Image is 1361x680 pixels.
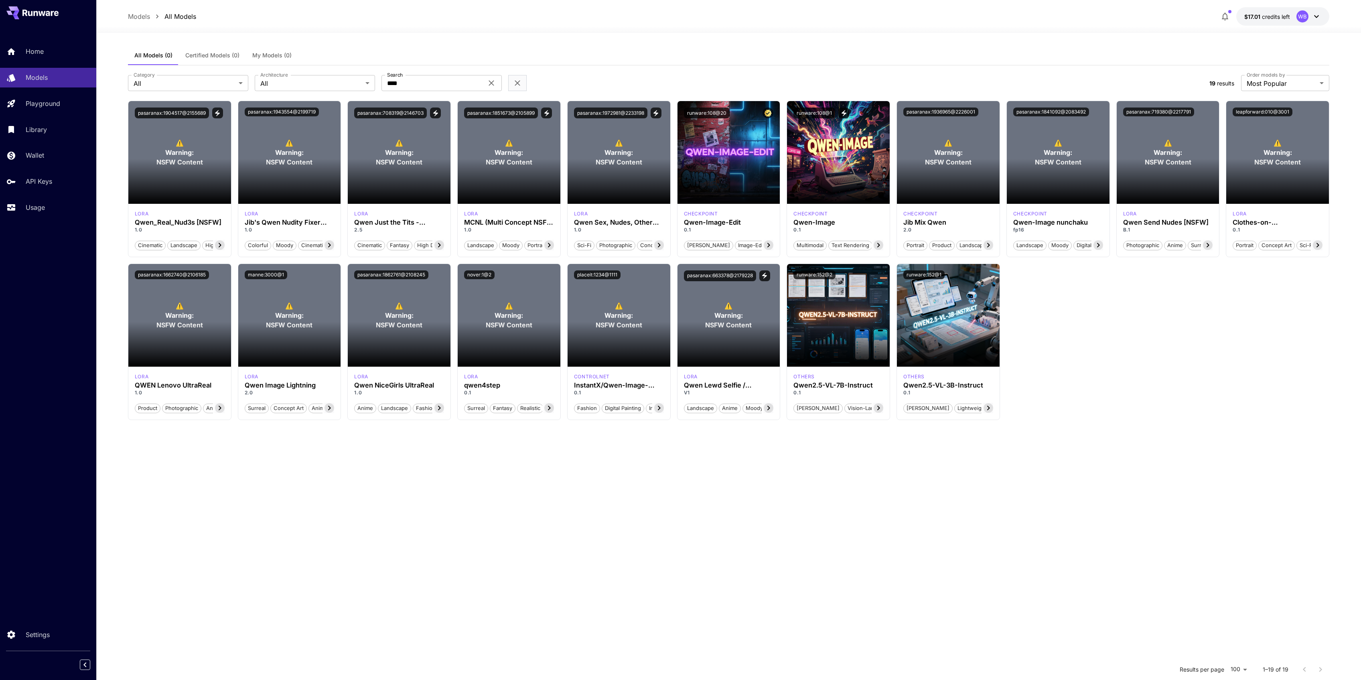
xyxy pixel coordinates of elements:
[1123,210,1137,217] p: lora
[904,242,927,250] span: Portrait
[387,240,412,250] button: Fantasy
[156,320,203,330] span: NSFW Content
[903,108,978,116] button: pasaranax:1936965@2226001
[354,226,444,233] p: 2.5
[464,210,478,217] p: lora
[260,79,362,88] span: All
[574,270,621,279] button: placeit:1234@1111
[413,403,439,413] button: Fashion
[1154,148,1182,157] span: Warning:
[354,403,376,413] button: Anime
[135,373,148,380] div: Qwen Image
[464,219,554,226] div: MCNL (Multi Concept NSFW Lora) [Qwen Image]
[354,210,368,217] p: lora
[574,219,664,226] h3: Qwen Sex, Nudes, Other Fun Stuff (SNOFS) [NSFW]
[1048,240,1072,250] button: Moody
[486,320,532,330] span: NSFW Content
[309,404,330,412] span: Anime
[719,403,741,413] button: Anime
[1233,210,1246,217] p: lora
[793,270,836,279] button: runware:152@2
[793,240,827,250] button: Multimodal
[574,108,647,118] button: pasaranax:1972981@2233198
[26,150,44,160] p: Wallet
[513,78,522,88] button: Clear filters (2)
[845,404,892,412] span: vision-language
[348,101,450,204] div: To view NSFW models, adjust the filter settings and toggle the option on.
[574,403,600,413] button: Fashion
[266,320,312,330] span: NSFW Content
[719,404,740,412] span: Anime
[1233,108,1292,116] button: leapforward:010@3001
[1164,138,1172,148] span: ⚠️
[1188,240,1212,250] button: Surreal
[165,311,194,320] span: Warning:
[793,108,835,118] button: runware:108@1
[1258,240,1295,250] button: Concept Art
[925,157,972,167] span: NSFW Content
[164,12,196,21] a: All Models
[844,403,893,413] button: vision-language
[574,210,588,217] p: lora
[517,403,544,413] button: Realistic
[414,242,447,250] span: High Detail
[135,403,160,413] button: Product
[376,157,422,167] span: NSFW Content
[1164,240,1186,250] button: Anime
[684,404,717,412] span: Landscape
[574,373,610,380] p: controlnet
[245,226,335,233] p: 1.0
[245,403,269,413] button: Surreal
[574,240,594,250] button: Sci-Fi
[168,242,200,250] span: Landscape
[903,373,925,380] p: others
[245,219,335,226] h3: Jib's Qwen Nudity Fixer Lora
[505,301,513,311] span: ⚠️
[684,219,774,226] h3: Qwen-Image-Edit
[505,138,513,148] span: ⚠️
[1013,210,1047,217] div: Qwen Image
[203,403,225,413] button: Anime
[574,404,600,412] span: Fashion
[793,219,883,226] h3: Qwen-Image
[1227,664,1250,675] div: 100
[1296,240,1317,250] button: Sci-Fi
[1244,13,1262,20] span: $17.01
[245,404,268,412] span: Surreal
[794,404,842,412] span: [PERSON_NAME]
[464,240,497,250] button: Landscape
[176,301,184,311] span: ⚠️
[414,240,447,250] button: High Detail
[245,210,258,217] div: Qwen Image
[245,108,319,116] button: pasaranax:1943554@2199719
[828,240,872,250] button: Text rendering
[794,242,826,250] span: Multimodal
[1035,157,1081,167] span: NSFW Content
[684,270,756,281] button: pasaranax:663378@2179228
[385,148,414,157] span: Warning:
[1296,10,1308,22] div: WB
[1123,210,1137,217] div: Qwen Image
[1247,71,1285,78] label: Order models by
[245,242,271,250] span: Colorful
[134,52,172,59] span: All Models (0)
[395,138,403,148] span: ⚠️
[793,373,815,380] div: qwenimagecaptioning7b
[793,210,828,217] div: Qwen Image
[1145,157,1191,167] span: NSFW Content
[135,210,148,217] div: Qwen Image
[677,264,780,367] div: To view NSFW models, adjust the filter settings and toggle the option on.
[763,108,773,118] button: Certified Model – Vetted for best performance and includes a commercial license.
[464,373,478,380] p: lora
[354,373,368,380] div: Qwen Image
[354,108,427,118] button: pasaranax:708319@2146703
[1188,242,1211,250] span: Surreal
[1074,242,1116,250] span: Digital Painting
[684,373,698,380] div: Qwen Image
[1236,7,1329,26] button: $17.00559WB
[376,320,422,330] span: NSFW Content
[355,242,385,250] span: Cinematic
[135,108,209,118] button: pasaranax:1904517@2155689
[602,403,644,413] button: Digital Painting
[1123,219,1213,226] div: Qwen Send Nudes [NSFW]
